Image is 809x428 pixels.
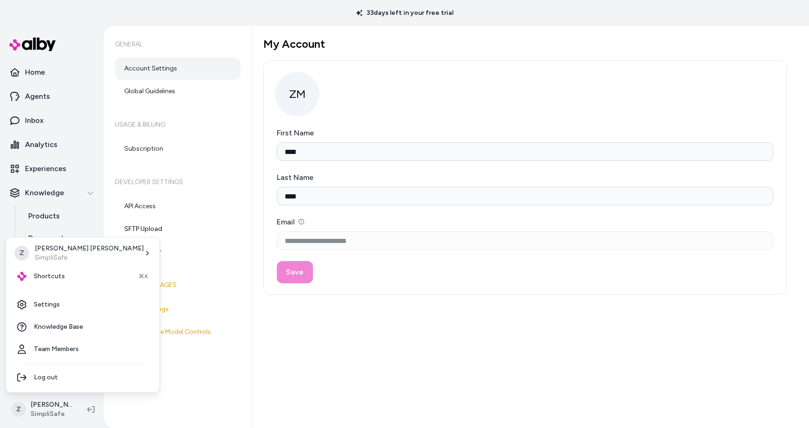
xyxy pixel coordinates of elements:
[275,72,319,116] span: ZM
[10,338,156,360] a: Team Members
[115,241,241,263] a: LLM Provider
[115,57,241,80] a: Account Settings
[25,187,64,198] p: Knowledge
[263,37,787,51] h1: My Account
[115,138,241,160] a: Subscription
[9,38,56,51] img: alby Logo
[115,218,241,240] a: SFTP Upload
[139,273,148,280] span: ⌘K
[115,195,241,217] a: API Access
[10,366,156,389] div: Log out
[115,298,241,320] a: Brand Settings
[34,272,65,281] span: Shortcuts
[17,272,26,281] img: alby Logo
[14,246,29,261] span: Z
[25,115,44,126] p: Inbox
[28,211,60,222] p: Products
[115,80,241,102] a: Global Guidelines
[31,409,72,419] span: SimpliSafe
[277,217,304,226] label: Email
[277,173,313,182] label: Last Name
[11,402,26,417] span: Z
[25,163,66,174] p: Experiences
[25,91,50,102] p: Agents
[35,244,144,253] p: [PERSON_NAME] [PERSON_NAME]
[277,128,314,137] label: First Name
[115,321,241,343] a: Data Science Model Controls
[35,253,144,262] p: SimpliSafe
[25,139,57,150] p: Analytics
[115,32,241,57] h6: General
[28,233,68,244] p: Documents
[25,67,45,78] p: Home
[115,272,241,298] h6: Super Admin Pages
[10,294,156,316] a: Settings
[34,322,83,332] span: Knowledge Base
[350,8,459,18] p: 33 days left in your free trial
[115,169,241,195] h6: Developer Settings
[115,112,241,138] h6: Usage & Billing
[31,400,72,409] p: [PERSON_NAME]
